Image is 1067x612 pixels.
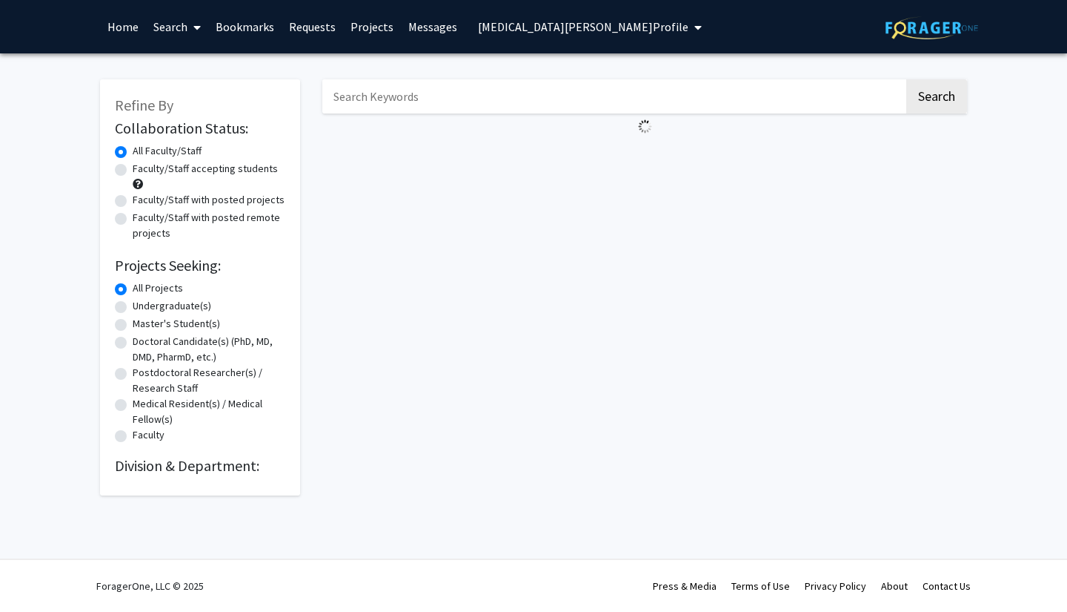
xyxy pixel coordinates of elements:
[885,16,978,39] img: ForagerOne Logo
[322,79,904,113] input: Search Keywords
[632,113,658,139] img: Loading
[133,396,285,427] label: Medical Resident(s) / Medical Fellow(s)
[133,161,278,177] label: Faculty/Staff accepting students
[133,210,285,241] label: Faculty/Staff with posted remote projects
[133,334,285,365] label: Doctoral Candidate(s) (PhD, MD, DMD, PharmD, etc.)
[731,579,790,593] a: Terms of Use
[653,579,717,593] a: Press & Media
[322,139,967,174] nav: Page navigation
[208,1,282,53] a: Bookmarks
[282,1,343,53] a: Requests
[115,96,173,114] span: Refine By
[96,560,204,612] div: ForagerOne, LLC © 2025
[100,1,146,53] a: Home
[115,257,285,274] h2: Projects Seeking:
[133,143,202,159] label: All Faculty/Staff
[478,19,688,34] span: [MEDICAL_DATA][PERSON_NAME] Profile
[343,1,401,53] a: Projects
[133,298,211,314] label: Undergraduate(s)
[881,579,908,593] a: About
[115,119,285,137] h2: Collaboration Status:
[906,79,967,113] button: Search
[146,1,208,53] a: Search
[115,457,285,475] h2: Division & Department:
[401,1,465,53] a: Messages
[923,579,971,593] a: Contact Us
[133,192,285,208] label: Faculty/Staff with posted projects
[133,280,183,296] label: All Projects
[133,365,285,396] label: Postdoctoral Researcher(s) / Research Staff
[133,427,164,443] label: Faculty
[133,316,220,332] label: Master's Student(s)
[805,579,866,593] a: Privacy Policy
